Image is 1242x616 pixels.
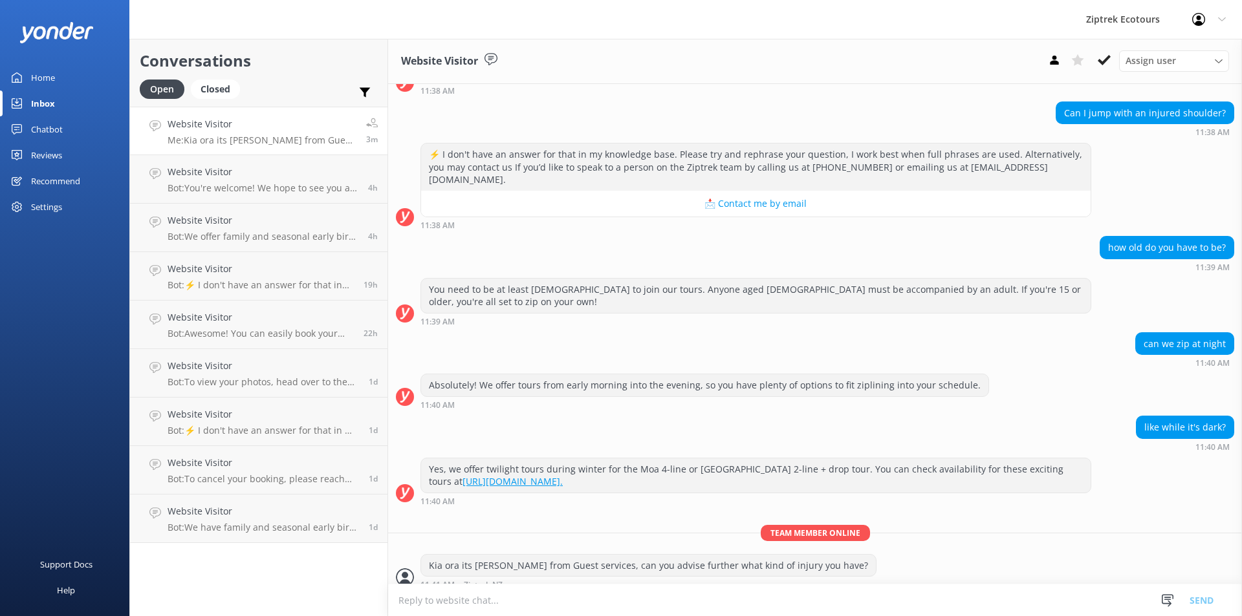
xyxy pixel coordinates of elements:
[1056,102,1234,124] div: Can I jump with an injured shoulder?
[57,577,75,603] div: Help
[1126,54,1176,68] span: Assign user
[364,328,378,339] span: Aug 20 2025 01:39pm (UTC +12:00) Pacific/Auckland
[140,48,378,73] h2: Conversations
[1137,416,1234,438] div: like while it's dark?
[168,213,358,228] h4: Website Visitor
[364,279,378,290] span: Aug 20 2025 04:41pm (UTC +12:00) Pacific/Auckland
[130,107,387,155] a: Website VisitorMe:Kia ora its [PERSON_NAME] from Guest services, can you advise further what kind...
[130,349,387,398] a: Website VisitorBot:To view your photos, head over to the My Photos Page on our website and select...
[1195,129,1230,136] strong: 11:38 AM
[130,301,387,349] a: Website VisitorBot:Awesome! You can easily book your zipline experience online with live availabi...
[420,220,1091,229] div: Aug 21 2025 11:38am (UTC +12:00) Pacific/Auckland
[168,376,359,388] p: Bot: To view your photos, head over to the My Photos Page on our website and select the exact dat...
[19,22,94,43] img: yonder-white-logo.png
[168,310,354,324] h4: Website Visitor
[40,551,93,577] div: Support Docs
[420,317,1091,326] div: Aug 21 2025 11:39am (UTC +12:00) Pacific/Auckland
[168,522,359,533] p: Bot: We have family and seasonal early bird discounts available! These offers change throughout t...
[31,90,55,116] div: Inbox
[130,398,387,446] a: Website VisitorBot:⚡ I don't have an answer for that in my knowledge base. Please try and rephras...
[1195,264,1230,271] strong: 11:39 AM
[420,496,1091,505] div: Aug 21 2025 11:40am (UTC +12:00) Pacific/Auckland
[1136,442,1234,451] div: Aug 21 2025 11:40am (UTC +12:00) Pacific/Auckland
[368,231,378,242] span: Aug 21 2025 07:23am (UTC +12:00) Pacific/Auckland
[369,376,378,387] span: Aug 20 2025 11:07am (UTC +12:00) Pacific/Auckland
[464,581,503,589] span: Ziptrek NZ
[1119,50,1229,71] div: Assign User
[369,522,378,533] span: Aug 20 2025 01:47am (UTC +12:00) Pacific/Auckland
[130,494,387,543] a: Website VisitorBot:We have family and seasonal early bird discounts available! These offers chang...
[191,81,246,96] a: Closed
[761,525,870,541] span: Team member online
[168,165,358,179] h4: Website Visitor
[168,407,359,421] h4: Website Visitor
[191,80,240,99] div: Closed
[421,458,1091,493] div: Yes, we offer twilight tours during winter for the Moa 4-line or [GEOGRAPHIC_DATA] 2-line + drop ...
[1100,262,1234,271] div: Aug 21 2025 11:39am (UTC +12:00) Pacific/Auckland
[31,142,62,168] div: Reviews
[168,134,356,146] p: Me: Kia ora its [PERSON_NAME] from Guest services, can you advise further what kind of injury you...
[168,262,354,276] h4: Website Visitor
[140,80,184,99] div: Open
[130,446,387,494] a: Website VisitorBot:To cancel your booking, please reach out to our friendly Guest Services Team b...
[421,374,988,396] div: Absolutely! We offer tours from early morning into the evening, so you have plenty of options to ...
[168,117,356,131] h4: Website Visitor
[420,86,1091,95] div: Aug 21 2025 11:38am (UTC +12:00) Pacific/Auckland
[463,475,563,487] a: [URL][DOMAIN_NAME].
[130,204,387,252] a: Website VisitorBot:We offer family and seasonal early bird discounts, which can change throughout...
[168,456,359,470] h4: Website Visitor
[130,155,387,204] a: Website VisitorBot:You're welcome! We hope to see you at Ziptrek Ecotours soon!4h
[420,222,455,229] strong: 11:38 AM
[168,359,359,373] h4: Website Visitor
[366,134,378,145] span: Aug 21 2025 11:41am (UTC +12:00) Pacific/Auckland
[369,425,378,436] span: Aug 20 2025 08:02am (UTC +12:00) Pacific/Auckland
[31,65,55,90] div: Home
[420,401,455,409] strong: 11:40 AM
[369,473,378,484] span: Aug 20 2025 02:15am (UTC +12:00) Pacific/Auckland
[401,53,478,70] h3: Website Visitor
[421,555,876,577] div: Kia ora its [PERSON_NAME] from Guest services, can you advise further what kind of injury you have?
[168,473,359,485] p: Bot: To cancel your booking, please reach out to our friendly Guest Services Team by emailing [EM...
[420,400,989,409] div: Aug 21 2025 11:40am (UTC +12:00) Pacific/Auckland
[1056,127,1234,136] div: Aug 21 2025 11:38am (UTC +12:00) Pacific/Auckland
[421,279,1091,313] div: You need to be at least [DEMOGRAPHIC_DATA] to join our tours. Anyone aged [DEMOGRAPHIC_DATA] must...
[168,279,354,291] p: Bot: ⚡ I don't have an answer for that in my knowledge base. Please try and rephrase your questio...
[1135,358,1234,367] div: Aug 21 2025 11:40am (UTC +12:00) Pacific/Auckland
[168,231,358,242] p: Bot: We offer family and seasonal early bird discounts, which can change throughout the year. For...
[168,182,358,194] p: Bot: You're welcome! We hope to see you at Ziptrek Ecotours soon!
[421,143,1091,191] div: ⚡ I don't have an answer for that in my knowledge base. Please try and rephrase your question, I ...
[420,318,455,326] strong: 11:39 AM
[1100,237,1234,259] div: how old do you have to be?
[168,504,359,518] h4: Website Visitor
[31,116,63,142] div: Chatbot
[420,581,455,589] strong: 11:41 AM
[420,580,877,589] div: Aug 21 2025 11:41am (UTC +12:00) Pacific/Auckland
[421,191,1091,217] button: 📩 Contact me by email
[31,168,80,194] div: Recommend
[1195,443,1230,451] strong: 11:40 AM
[1136,333,1234,355] div: can we zip at night
[168,425,359,436] p: Bot: ⚡ I don't have an answer for that in my knowledge base. Please try and rephrase your questio...
[31,194,62,220] div: Settings
[168,328,354,339] p: Bot: Awesome! You can easily book your zipline experience online with live availability at [URL][...
[140,81,191,96] a: Open
[1195,359,1230,367] strong: 11:40 AM
[420,87,455,95] strong: 11:38 AM
[130,252,387,301] a: Website VisitorBot:⚡ I don't have an answer for that in my knowledge base. Please try and rephras...
[420,498,455,505] strong: 11:40 AM
[368,182,378,193] span: Aug 21 2025 07:39am (UTC +12:00) Pacific/Auckland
